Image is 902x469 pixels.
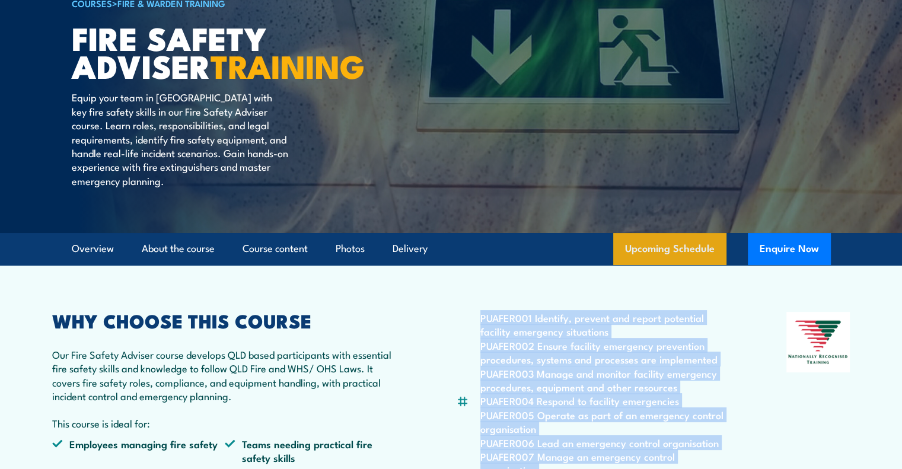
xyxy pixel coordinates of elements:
[72,233,114,264] a: Overview
[52,437,225,465] li: Employees managing fire safety
[72,24,365,79] h1: FIRE SAFETY ADVISER
[393,233,428,264] a: Delivery
[52,347,399,403] p: Our Fire Safety Adviser course develops QLD based participants with essential fire safety skills ...
[72,90,288,187] p: Equip your team in [GEOGRAPHIC_DATA] with key fire safety skills in our Fire Safety Adviser cours...
[480,311,729,339] li: PUAFER001 Identify, prevent and report potential facility emergency situations
[52,416,399,430] p: This course is ideal for:
[480,436,729,449] li: PUAFER006 Lead an emergency control organisation
[211,40,365,90] strong: TRAINING
[243,233,308,264] a: Course content
[613,233,726,265] a: Upcoming Schedule
[52,312,399,328] h2: WHY CHOOSE THIS COURSE
[142,233,215,264] a: About the course
[786,312,850,372] img: Nationally Recognised Training logo.
[225,437,398,465] li: Teams needing practical fire safety skills
[480,394,729,407] li: PUAFER004 Respond to facility emergencies
[480,366,729,394] li: PUAFER003 Manage and monitor facility emergency procedures, equipment and other resources
[480,339,729,366] li: PUAFER002 Ensure facility emergency prevention procedures, systems and processes are implemented
[336,233,365,264] a: Photos
[748,233,831,265] button: Enquire Now
[480,408,729,436] li: PUAFER005 Operate as part of an emergency control organisation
